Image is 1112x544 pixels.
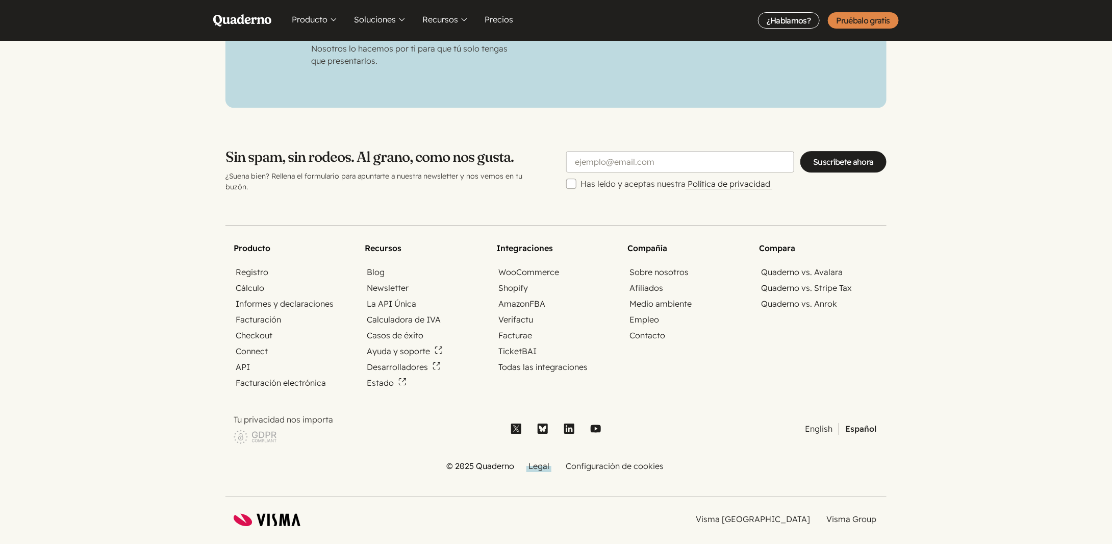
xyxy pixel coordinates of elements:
[628,242,747,254] h2: Compañía
[365,330,426,341] a: Casos de éxito
[759,298,839,310] a: Quaderno vs. Anrok
[496,298,547,310] a: AmazonFBA
[628,330,668,341] a: Contacto
[234,361,252,373] a: API
[628,282,666,294] a: Afiliados
[759,242,878,254] h2: Compara
[234,282,266,294] a: Cálculo
[365,314,443,326] a: Calculadora de IVA
[759,282,854,294] a: Quaderno vs. Stripe Tax
[828,12,899,29] a: Pruébalo gratis
[365,298,419,310] a: La API Única
[496,242,616,254] h2: Integraciones
[686,179,772,189] a: Política de privacidad
[759,266,845,278] a: Quaderno vs. Avalara
[628,314,662,326] a: Empleo
[234,413,494,426] p: Tu privacidad nos importa
[234,242,878,472] nav: Site map
[496,282,530,294] a: Shopify
[803,423,835,435] a: English
[234,377,328,389] a: Facturación electrónica
[496,330,534,341] a: Facturae
[225,149,546,165] h2: Sin spam, sin rodeos. Al grano, como nos gusta.
[496,266,561,278] a: WooCommerce
[628,266,691,278] a: Sobre nosotros
[529,299,545,309] abbr: Fulfillment by Amazon
[526,460,551,472] a: Legal
[365,266,387,278] a: Blog
[564,460,666,472] a: Configuración de cookies
[234,266,270,278] a: Registro
[758,12,820,29] a: ¿Hablamos?
[365,377,409,389] a: Estado
[566,151,794,172] input: ejemplo@email.com
[234,314,283,326] a: Facturación
[234,345,270,357] a: Connect
[496,314,535,326] a: Verifactu
[234,330,274,341] a: Checkout
[824,513,878,525] a: Visma Group
[496,361,590,373] a: Todas las integraciones
[446,460,514,472] li: © 2025 Quaderno
[225,171,546,192] p: ¿Suena bien? Rellena el formulario para apuntarte a nuestra newsletter y nos vemos en tu buzón.
[365,282,411,294] a: Newsletter
[365,361,443,373] a: Desarrolladores
[618,423,878,435] ul: Selector de idioma
[234,298,336,310] a: Informes y declaraciones
[694,513,812,525] a: Visma [GEOGRAPHIC_DATA]
[365,242,485,254] h2: Recursos
[365,345,445,357] a: Ayuda y soporte
[800,151,887,172] input: Suscríbete ahora
[234,242,353,254] h2: Producto
[580,178,887,190] label: Has leído y aceptas nuestra
[628,298,694,310] a: Medio ambiente
[496,345,539,357] a: TicketBAI
[311,42,508,67] p: Nosotros lo hacemos por ti para que tú solo tengas que presentarlos.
